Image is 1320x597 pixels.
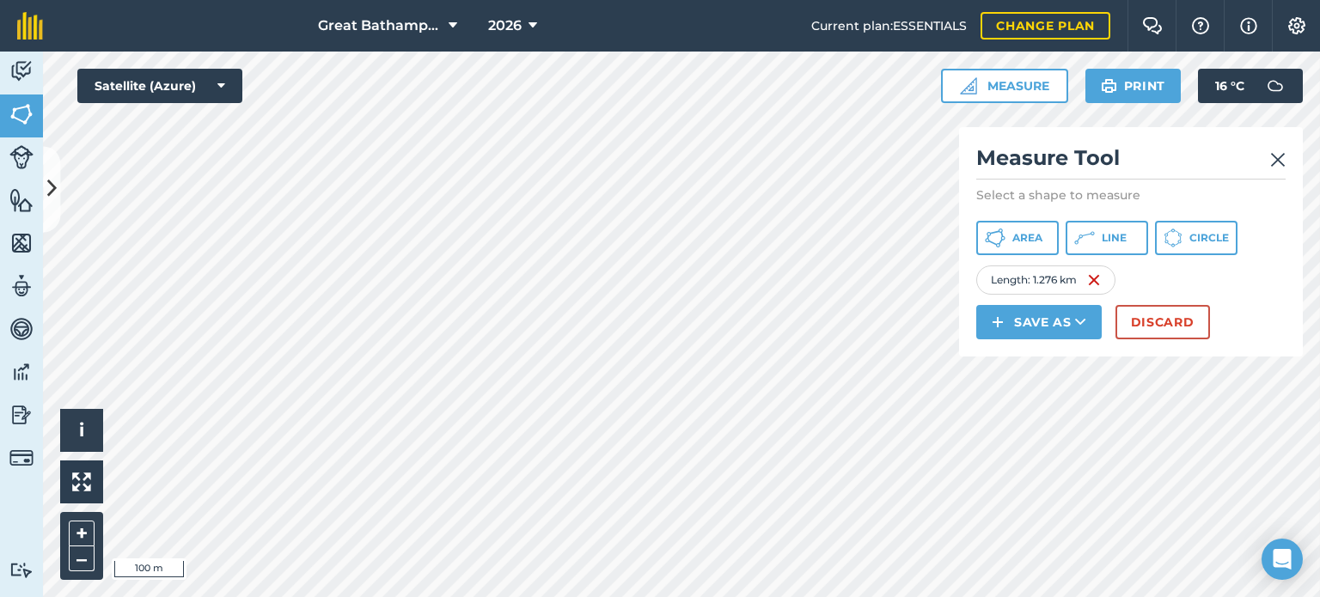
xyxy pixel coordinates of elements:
img: svg+xml;base64,PD94bWwgdmVyc2lvbj0iMS4wIiBlbmNvZGluZz0idXRmLTgiPz4KPCEtLSBHZW5lcmF0b3I6IEFkb2JlIE... [9,359,34,385]
button: Satellite (Azure) [77,69,242,103]
img: svg+xml;base64,PHN2ZyB4bWxucz0iaHR0cDovL3d3dy53My5vcmcvMjAwMC9zdmciIHdpZHRoPSIxNCIgaGVpZ2h0PSIyNC... [992,312,1004,332]
img: svg+xml;base64,PHN2ZyB4bWxucz0iaHR0cDovL3d3dy53My5vcmcvMjAwMC9zdmciIHdpZHRoPSI1NiIgaGVpZ2h0PSI2MC... [9,101,34,127]
img: fieldmargin Logo [17,12,43,40]
div: Open Intercom Messenger [1262,539,1303,580]
span: Line [1102,231,1127,245]
button: Area [976,221,1059,255]
button: i [60,409,103,452]
span: Circle [1189,231,1229,245]
span: i [79,419,84,441]
img: svg+xml;base64,PD94bWwgdmVyc2lvbj0iMS4wIiBlbmNvZGluZz0idXRmLTgiPz4KPCEtLSBHZW5lcmF0b3I6IEFkb2JlIE... [1258,69,1292,103]
img: Ruler icon [960,77,977,94]
img: svg+xml;base64,PHN2ZyB4bWxucz0iaHR0cDovL3d3dy53My5vcmcvMjAwMC9zdmciIHdpZHRoPSI1NiIgaGVpZ2h0PSI2MC... [9,187,34,213]
button: Discard [1115,305,1210,339]
img: svg+xml;base64,PHN2ZyB4bWxucz0iaHR0cDovL3d3dy53My5vcmcvMjAwMC9zdmciIHdpZHRoPSIxNiIgaGVpZ2h0PSIyNC... [1087,270,1101,290]
img: A question mark icon [1190,17,1211,34]
img: svg+xml;base64,PD94bWwgdmVyc2lvbj0iMS4wIiBlbmNvZGluZz0idXRmLTgiPz4KPCEtLSBHZW5lcmF0b3I6IEFkb2JlIE... [9,316,34,342]
span: 16 ° C [1215,69,1244,103]
img: svg+xml;base64,PHN2ZyB4bWxucz0iaHR0cDovL3d3dy53My5vcmcvMjAwMC9zdmciIHdpZHRoPSI1NiIgaGVpZ2h0PSI2MC... [9,230,34,256]
img: svg+xml;base64,PHN2ZyB4bWxucz0iaHR0cDovL3d3dy53My5vcmcvMjAwMC9zdmciIHdpZHRoPSIyMiIgaGVpZ2h0PSIzMC... [1270,149,1286,170]
img: svg+xml;base64,PD94bWwgdmVyc2lvbj0iMS4wIiBlbmNvZGluZz0idXRmLTgiPz4KPCEtLSBHZW5lcmF0b3I6IEFkb2JlIE... [9,273,34,299]
p: Select a shape to measure [976,186,1286,204]
button: Circle [1155,221,1237,255]
img: svg+xml;base64,PHN2ZyB4bWxucz0iaHR0cDovL3d3dy53My5vcmcvMjAwMC9zdmciIHdpZHRoPSIxOSIgaGVpZ2h0PSIyNC... [1101,76,1117,96]
img: svg+xml;base64,PD94bWwgdmVyc2lvbj0iMS4wIiBlbmNvZGluZz0idXRmLTgiPz4KPCEtLSBHZW5lcmF0b3I6IEFkb2JlIE... [9,562,34,578]
span: Current plan : ESSENTIALS [811,16,967,35]
button: Print [1085,69,1182,103]
button: + [69,521,95,546]
img: svg+xml;base64,PHN2ZyB4bWxucz0iaHR0cDovL3d3dy53My5vcmcvMjAwMC9zdmciIHdpZHRoPSIxNyIgaGVpZ2h0PSIxNy... [1240,15,1257,36]
img: svg+xml;base64,PD94bWwgdmVyc2lvbj0iMS4wIiBlbmNvZGluZz0idXRmLTgiPz4KPCEtLSBHZW5lcmF0b3I6IEFkb2JlIE... [9,402,34,428]
img: Four arrows, one pointing top left, one top right, one bottom right and the last bottom left [72,472,91,491]
img: svg+xml;base64,PD94bWwgdmVyc2lvbj0iMS4wIiBlbmNvZGluZz0idXRmLTgiPz4KPCEtLSBHZW5lcmF0b3I6IEFkb2JlIE... [9,145,34,169]
button: Save as [976,305,1102,339]
h2: Measure Tool [976,144,1286,180]
img: Two speech bubbles overlapping with the left bubble in the forefront [1142,17,1163,34]
img: svg+xml;base64,PD94bWwgdmVyc2lvbj0iMS4wIiBlbmNvZGluZz0idXRmLTgiPz4KPCEtLSBHZW5lcmF0b3I6IEFkb2JlIE... [9,446,34,470]
button: Line [1066,221,1148,255]
button: – [69,546,95,571]
span: 2026 [488,15,522,36]
button: Measure [941,69,1068,103]
img: svg+xml;base64,PD94bWwgdmVyc2lvbj0iMS4wIiBlbmNvZGluZz0idXRmLTgiPz4KPCEtLSBHZW5lcmF0b3I6IEFkb2JlIE... [9,58,34,84]
a: Change plan [981,12,1110,40]
div: Length : 1.276 km [976,265,1115,295]
span: Area [1012,231,1042,245]
img: A cog icon [1286,17,1307,34]
button: 16 °C [1198,69,1303,103]
span: Great Bathampton [318,15,442,36]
